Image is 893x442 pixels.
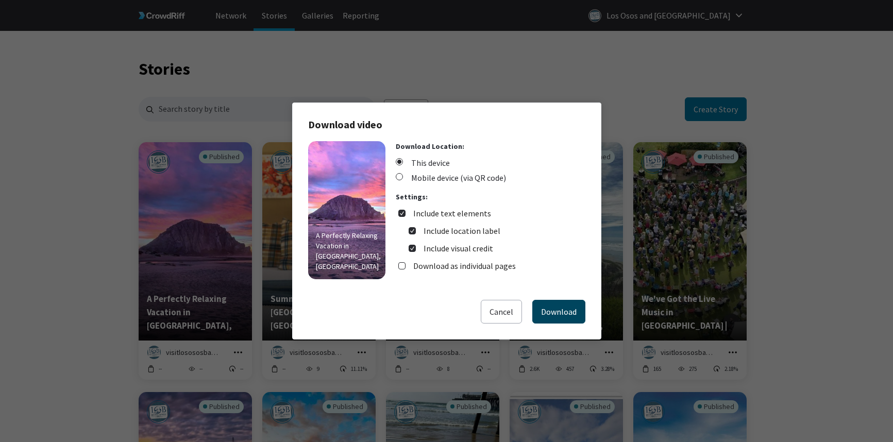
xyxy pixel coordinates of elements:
[308,141,385,279] img: Story thumbnail
[308,118,585,141] h3: Download video
[413,260,516,272] label: Download as individual pages
[308,223,385,279] p: A Perfectly Relaxing Vacation in [GEOGRAPHIC_DATA], [GEOGRAPHIC_DATA]
[481,300,522,324] button: Cancel
[424,225,500,237] label: Include location label
[396,172,506,184] span: Mobile device (via QR code)
[532,300,585,324] button: Download
[424,242,493,254] label: Include visual credit
[396,192,585,202] p: Settings:
[413,207,491,219] label: Include text elements
[396,157,450,169] span: This device
[396,141,585,151] p: Download Location:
